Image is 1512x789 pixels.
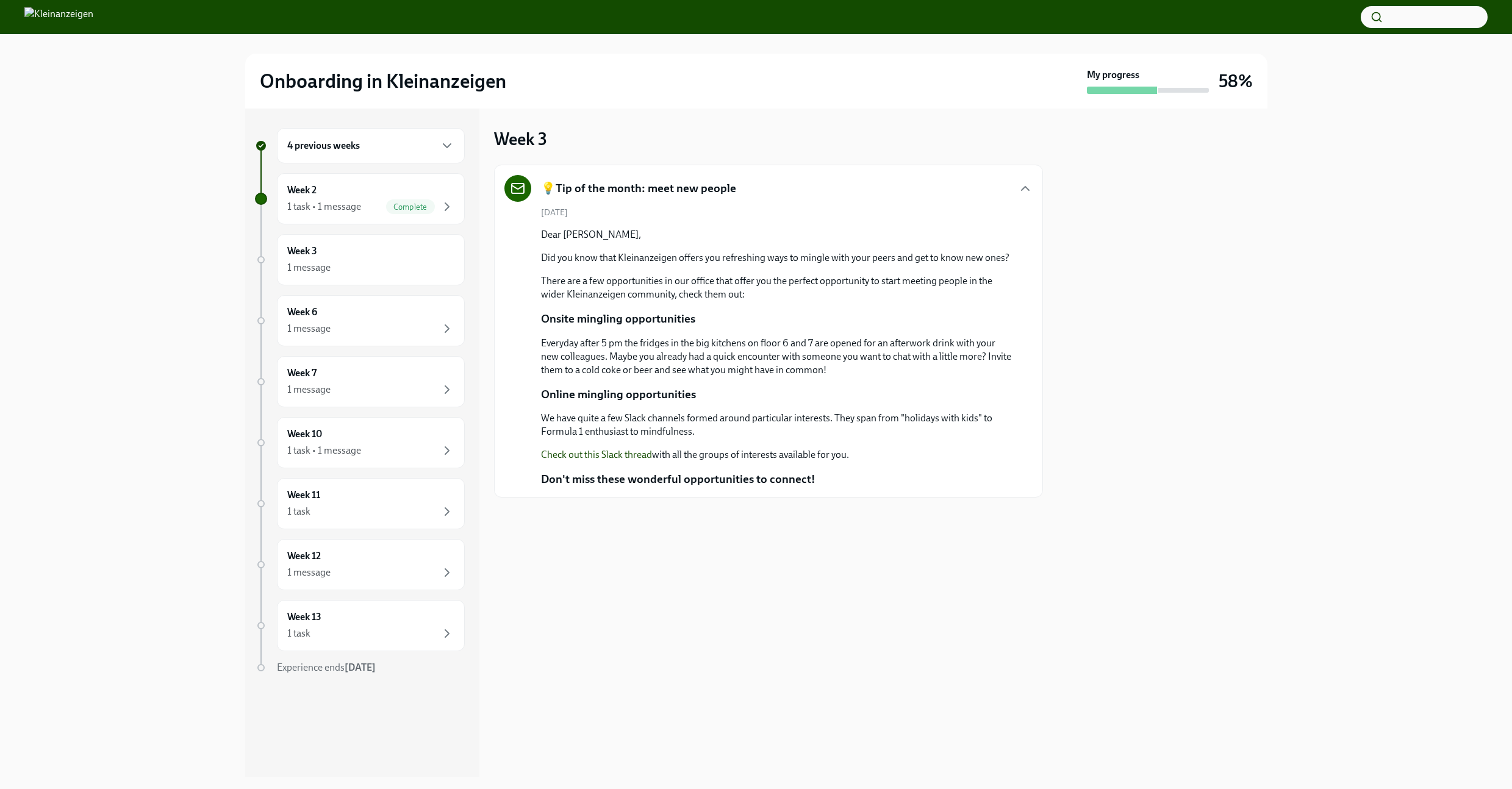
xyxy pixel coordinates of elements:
[255,234,465,285] a: Week 31 message
[541,274,1013,301] p: There are a few opportunities in our office that offer you the perfect opportunity to start meeti...
[541,251,1013,265] p: Did you know that Kleinanzeigen offers you refreshing ways to mingle with your peers and get to k...
[287,610,321,624] h6: Week 13
[287,383,331,396] div: 1 message
[287,427,322,441] h6: Week 10
[541,180,736,196] h5: 💡Tip of the month: meet new people
[541,207,568,218] span: [DATE]
[287,549,321,563] h6: Week 12
[287,139,360,152] h6: 4 previous weeks
[541,448,1013,462] p: with all the groups of interests available for you.
[255,417,465,468] a: Week 101 task • 1 message
[277,128,465,163] div: 4 previous weeks
[260,69,506,93] h2: Onboarding in Kleinanzeigen
[541,387,696,402] p: Online mingling opportunities
[287,200,361,213] div: 1 task • 1 message
[287,305,317,319] h6: Week 6
[541,337,1013,377] p: Everyday after 5 pm the fridges in the big kitchens on floor 6 and 7 are opened for an afterwork ...
[255,539,465,590] a: Week 121 message
[287,322,331,335] div: 1 message
[24,7,93,27] img: Kleinanzeigen
[287,488,320,502] h6: Week 11
[255,478,465,529] a: Week 111 task
[255,600,465,651] a: Week 131 task
[287,184,317,197] h6: Week 2
[541,471,815,487] p: Don't miss these wonderful opportunities to connect!
[277,662,376,673] span: Experience ends
[287,261,331,274] div: 1 message
[386,202,435,212] span: Complete
[287,505,310,518] div: 1 task
[541,228,1013,241] p: Dear [PERSON_NAME],
[287,366,317,380] h6: Week 7
[255,295,465,346] a: Week 61 message
[1087,68,1139,82] strong: My progress
[1219,70,1253,92] h3: 58%
[287,566,331,579] div: 1 message
[287,444,361,457] div: 1 task • 1 message
[287,627,310,640] div: 1 task
[494,128,547,150] h3: Week 3
[255,356,465,407] a: Week 71 message
[345,662,376,673] strong: [DATE]
[287,245,317,258] h6: Week 3
[541,311,695,327] p: Onsite mingling opportunities
[541,449,652,460] a: Check out this Slack thread
[255,173,465,224] a: Week 21 task • 1 messageComplete
[541,412,1013,438] p: We have quite a few Slack channels formed around particular interests. They span from "holidays w...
